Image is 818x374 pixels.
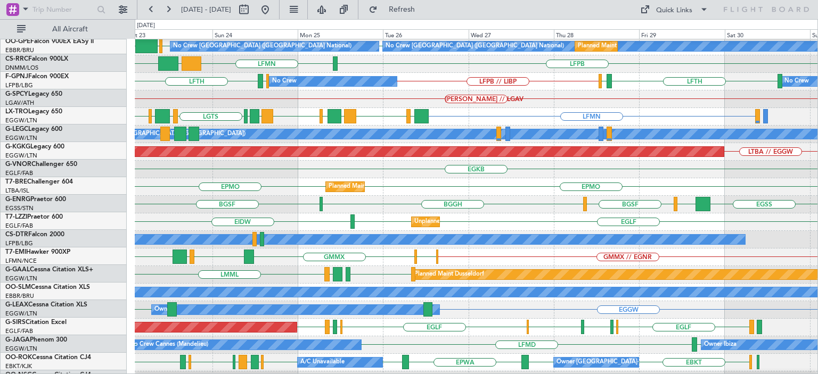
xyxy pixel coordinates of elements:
div: No Crew [GEOGRAPHIC_DATA] ([GEOGRAPHIC_DATA] National) [386,38,564,54]
span: OO-SLM [5,284,31,290]
div: Thu 28 [554,29,639,39]
input: Trip Number [32,2,94,18]
div: Fri 29 [639,29,724,39]
div: Planned Maint Warsaw ([GEOGRAPHIC_DATA]) [329,179,457,195]
span: G-VNOR [5,161,31,168]
span: T7-BRE [5,179,27,185]
a: EGGW/LTN [5,117,37,124]
div: Unplanned Maint [GEOGRAPHIC_DATA] ([GEOGRAPHIC_DATA]) [414,214,590,230]
span: All Aircraft [28,26,112,33]
a: G-SPCYLegacy 650 [5,91,62,97]
a: G-LEAXCessna Citation XLS [5,302,87,308]
span: G-JAGA [5,337,30,343]
a: G-VNORChallenger 650 [5,161,77,168]
a: EGGW/LTN [5,345,37,353]
div: Owner Ibiza [704,337,737,353]
a: G-JAGAPhenom 300 [5,337,67,343]
a: CS-RRCFalcon 900LX [5,56,68,62]
a: LGAV/ATH [5,99,34,107]
div: [DATE] [137,21,155,30]
a: LFPB/LBG [5,239,33,247]
span: G-SPCY [5,91,28,97]
span: LX-TRO [5,109,28,115]
a: OO-GPEFalcon 900EX EASy II [5,38,94,45]
a: EGLF/FAB [5,222,33,230]
a: EBBR/BRU [5,46,34,54]
a: OO-SLMCessna Citation XLS [5,284,90,290]
div: Quick Links [656,5,692,16]
a: EGGW/LTN [5,152,37,160]
div: No Crew Cannes (Mandelieu) [129,337,208,353]
span: Refresh [380,6,424,13]
button: Refresh [364,1,428,18]
div: A/C Unavailable [300,354,345,370]
span: G-LEGC [5,126,28,132]
a: G-LEGCLegacy 600 [5,126,62,132]
div: Tue 26 [383,29,468,39]
div: No Crew [GEOGRAPHIC_DATA] ([GEOGRAPHIC_DATA] National) [173,38,351,54]
a: G-KGKGLegacy 600 [5,144,64,150]
a: F-GPNJFalcon 900EX [5,73,69,80]
div: Wed 27 [469,29,554,39]
div: Owner [GEOGRAPHIC_DATA]-[GEOGRAPHIC_DATA] [557,354,700,370]
span: F-GPNJ [5,73,28,80]
span: CS-RRC [5,56,28,62]
button: Quick Links [635,1,714,18]
a: EBKT/KJK [5,362,32,370]
div: A/C Unavailable [GEOGRAPHIC_DATA] ([GEOGRAPHIC_DATA]) [72,126,246,142]
span: CS-DTR [5,231,28,238]
a: G-SIRSCitation Excel [5,319,67,326]
a: G-GAALCessna Citation XLS+ [5,267,93,273]
span: T7-LZZI [5,214,27,220]
a: EGGW/LTN [5,310,37,318]
div: Sun 24 [212,29,298,39]
a: LTBA/ISL [5,187,29,195]
div: No Crew [784,73,809,89]
a: CS-DTRFalcon 2000 [5,231,64,238]
a: LX-TROLegacy 650 [5,109,62,115]
a: T7-BREChallenger 604 [5,179,73,185]
button: All Aircraft [12,21,116,38]
span: G-SIRS [5,319,26,326]
span: OO-ROK [5,354,32,361]
a: EGGW/LTN [5,275,37,282]
div: Sat 30 [725,29,810,39]
a: T7-LZZIPraetor 600 [5,214,63,220]
a: EGSS/STN [5,204,34,212]
span: G-LEAX [5,302,28,308]
span: OO-GPE [5,38,30,45]
span: G-KGKG [5,144,30,150]
div: Planned Maint Dusseldorf [414,267,484,282]
span: T7-EMI [5,249,26,255]
a: EGGW/LTN [5,134,37,142]
a: DNMM/LOS [5,64,38,72]
span: G-ENRG [5,196,30,203]
div: No Crew [272,73,297,89]
a: EGLF/FAB [5,169,33,177]
div: Mon 25 [298,29,383,39]
a: EBBR/BRU [5,292,34,300]
div: Owner [154,302,173,318]
a: LFMN/NCE [5,257,37,265]
a: EGLF/FAB [5,327,33,335]
a: G-ENRGPraetor 600 [5,196,66,203]
div: Sat 23 [127,29,212,39]
span: G-GAAL [5,267,30,273]
span: [DATE] - [DATE] [181,5,231,14]
a: LFPB/LBG [5,81,33,89]
div: Planned Maint [GEOGRAPHIC_DATA] ([GEOGRAPHIC_DATA] National) [578,38,771,54]
a: OO-ROKCessna Citation CJ4 [5,354,91,361]
a: T7-EMIHawker 900XP [5,249,70,255]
